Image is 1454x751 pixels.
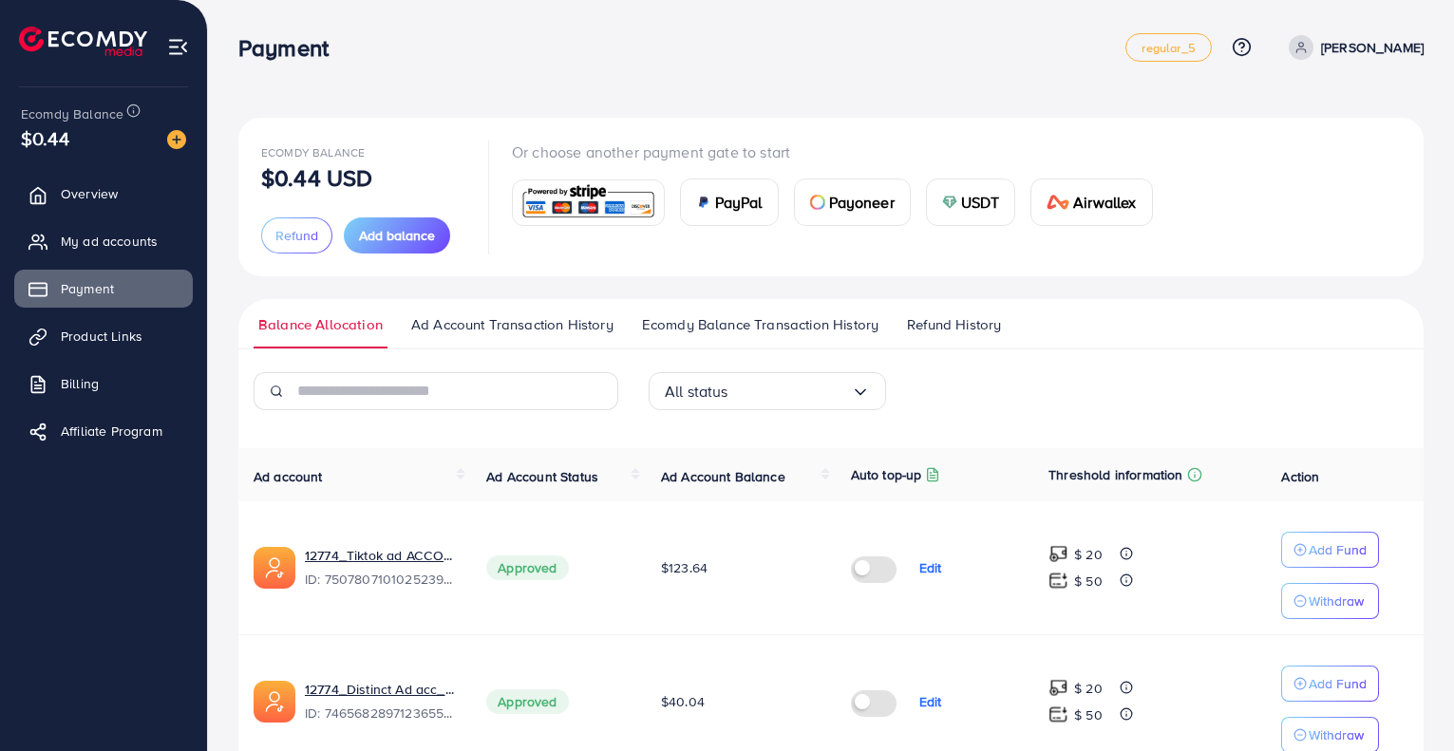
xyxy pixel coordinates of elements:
[305,680,456,699] a: 12774_Distinct Ad acc_1738239758237
[512,179,665,226] a: card
[829,191,895,214] span: Payoneer
[1074,570,1103,592] p: $ 50
[851,463,922,486] p: Auto top-up
[1281,467,1319,486] span: Action
[14,270,193,308] a: Payment
[167,36,189,58] img: menu
[1073,191,1136,214] span: Airwallex
[486,689,568,714] span: Approved
[254,467,323,486] span: Ad account
[1321,36,1424,59] p: [PERSON_NAME]
[261,217,332,253] button: Refund
[486,555,568,580] span: Approved
[14,222,193,260] a: My ad accounts
[411,314,614,335] span: Ad Account Transaction History
[665,377,728,406] span: All status
[1281,666,1379,702] button: Add Fund
[305,546,456,565] a: 12774_Tiktok ad ACCOUNT_1748047846338
[61,374,99,393] span: Billing
[1309,672,1367,695] p: Add Fund
[661,692,705,711] span: $40.04
[61,422,162,441] span: Affiliate Program
[810,195,825,210] img: card
[519,182,658,223] img: card
[1074,704,1103,726] p: $ 50
[1030,178,1152,226] a: cardAirwallex
[14,412,193,450] a: Affiliate Program
[21,124,69,152] span: $0.44
[19,27,147,56] img: logo
[305,704,456,723] span: ID: 7465682897123655681
[919,556,942,579] p: Edit
[1047,195,1069,210] img: card
[680,178,779,226] a: cardPayPal
[21,104,123,123] span: Ecomdy Balance
[661,558,708,577] span: $123.64
[486,467,598,486] span: Ad Account Status
[1309,538,1367,561] p: Add Fund
[649,372,886,410] div: Search for option
[261,144,365,160] span: Ecomdy Balance
[1309,590,1364,612] p: Withdraw
[61,327,142,346] span: Product Links
[919,690,942,713] p: Edit
[275,226,318,245] span: Refund
[14,175,193,213] a: Overview
[254,681,295,723] img: ic-ads-acc.e4c84228.svg
[1048,571,1068,591] img: top-up amount
[728,377,851,406] input: Search for option
[61,279,114,298] span: Payment
[1048,678,1068,698] img: top-up amount
[1373,666,1440,737] iframe: Chat
[512,141,1168,163] p: Or choose another payment gate to start
[61,184,118,203] span: Overview
[1309,723,1364,746] p: Withdraw
[305,546,456,590] div: <span class='underline'>12774_Tiktok ad ACCOUNT_1748047846338</span></br>7507807101025239058
[907,314,1001,335] span: Refund History
[715,191,763,214] span: PayPal
[344,217,450,253] button: Add balance
[305,570,456,589] span: ID: 7507807101025239058
[61,232,158,251] span: My ad accounts
[696,195,711,210] img: card
[1048,704,1068,724] img: top-up amount
[167,130,186,149] img: image
[1048,544,1068,564] img: top-up amount
[961,191,1000,214] span: USDT
[1125,33,1211,62] a: regular_5
[305,680,456,723] div: <span class='underline'>12774_Distinct Ad acc_1738239758237</span></br>7465682897123655681
[1074,677,1103,700] p: $ 20
[14,365,193,403] a: Billing
[642,314,878,335] span: Ecomdy Balance Transaction History
[1281,35,1424,60] a: [PERSON_NAME]
[1142,42,1195,54] span: regular_5
[794,178,911,226] a: cardPayoneer
[1048,463,1182,486] p: Threshold information
[1074,543,1103,566] p: $ 20
[1281,532,1379,568] button: Add Fund
[14,317,193,355] a: Product Links
[661,467,785,486] span: Ad Account Balance
[926,178,1016,226] a: cardUSDT
[1281,583,1379,619] button: Withdraw
[254,547,295,589] img: ic-ads-acc.e4c84228.svg
[942,195,957,210] img: card
[258,314,383,335] span: Balance Allocation
[238,34,344,62] h3: Payment
[261,166,372,189] p: $0.44 USD
[359,226,435,245] span: Add balance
